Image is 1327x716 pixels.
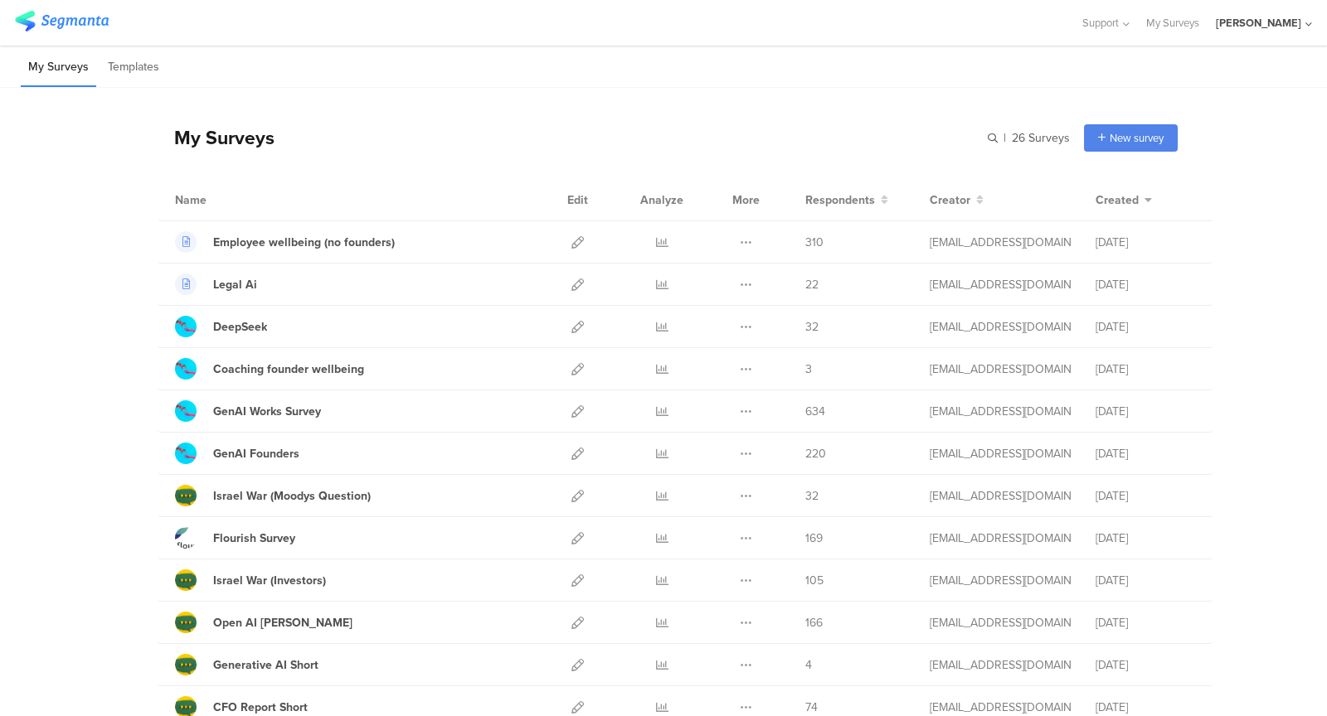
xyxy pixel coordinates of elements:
div: [PERSON_NAME] [1216,15,1301,31]
div: yael@ybenjamin.com [930,699,1071,716]
span: 220 [805,445,826,462]
button: Respondents [805,191,888,209]
span: 32 [805,318,819,336]
span: 169 [805,530,823,547]
div: Israel War (Investors) [213,572,326,589]
a: GenAI Works Survey [175,400,321,422]
span: Created [1096,191,1139,209]
span: 310 [805,234,824,251]
a: Coaching founder wellbeing [175,358,364,380]
button: Created [1096,191,1152,209]
a: DeepSeek [175,316,267,337]
div: Coaching founder wellbeing [213,360,364,378]
div: yael@ybenjamin.com [930,530,1071,547]
div: yael@ybenjamin.com [930,318,1071,336]
a: Israel War (Investors) [175,569,326,591]
span: Respondents [805,191,875,209]
div: [DATE] [1096,276,1195,293]
div: [DATE] [1096,656,1195,674]
div: [DATE] [1096,699,1195,716]
img: segmanta logo [15,11,109,31]
div: My Surveys [158,123,275,152]
span: 634 [805,403,825,420]
div: Open AI Sam Altman [213,614,352,631]
div: [DATE] [1096,530,1195,547]
span: 22 [805,276,819,293]
a: Generative AI Short [175,654,318,675]
button: Creator [930,191,984,209]
div: Generative AI Short [213,656,318,674]
a: Israel War (Moodys Question) [175,485,371,506]
div: Name [175,191,275,209]
a: Legal Ai [175,273,257,295]
a: Employee wellbeing (no founders) [175,231,395,253]
span: New survey [1110,130,1164,146]
div: yael@ybenjamin.com [930,614,1071,631]
div: yael@ybenjamin.com [930,403,1071,420]
div: Analyze [637,179,687,220]
span: 105 [805,572,824,589]
span: 4 [805,656,812,674]
span: 26 Surveys [1012,129,1070,147]
div: GenAI Founders [213,445,299,462]
div: [DATE] [1096,614,1195,631]
a: GenAI Founders [175,443,299,464]
div: GenAI Works Survey [213,403,321,420]
span: Creator [930,191,970,209]
div: [DATE] [1096,403,1195,420]
span: 74 [805,699,818,716]
div: Employee wellbeing (no founders) [213,234,395,251]
div: Edit [560,179,595,220]
div: Legal Ai [213,276,257,293]
div: yael@ybenjamin.com [930,360,1071,378]
div: Flourish Survey [213,530,295,547]
a: Open AI [PERSON_NAME] [175,612,352,633]
li: My Surveys [21,48,96,87]
span: 3 [805,360,812,378]
a: Flourish Survey [175,527,295,549]
li: Templates [100,48,167,87]
div: yael@ybenjamin.com [930,234,1071,251]
div: DeepSeek [213,318,267,336]
span: 32 [805,487,819,505]
div: [DATE] [1096,572,1195,589]
span: Support [1082,15,1119,31]
div: [DATE] [1096,360,1195,378]
span: | [1001,129,1009,147]
div: yael@ybenjamin.com [930,487,1071,505]
div: [DATE] [1096,487,1195,505]
span: 166 [805,614,823,631]
div: [DATE] [1096,234,1195,251]
div: Israel War (Moodys Question) [213,487,371,505]
div: More [728,179,764,220]
div: yael@ybenjamin.com [930,572,1071,589]
div: yael@ybenjamin.com [930,656,1071,674]
div: [DATE] [1096,445,1195,462]
div: yael@ybenjamin.com [930,445,1071,462]
div: [DATE] [1096,318,1195,336]
div: yael@ybenjamin.com [930,276,1071,293]
div: CFO Report Short [213,699,308,716]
